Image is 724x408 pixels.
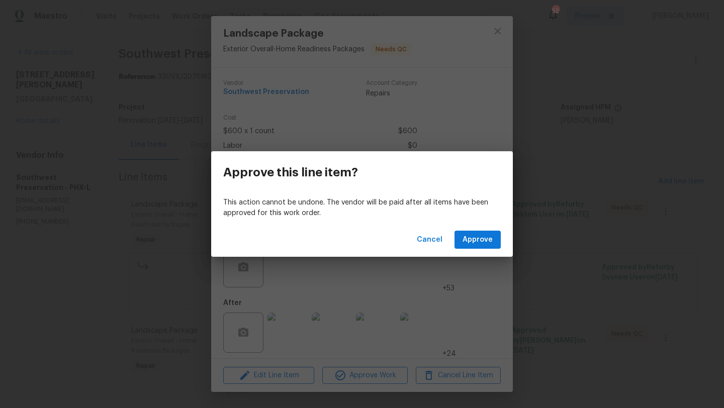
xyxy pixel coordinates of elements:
button: Approve [455,231,501,249]
p: This action cannot be undone. The vendor will be paid after all items have been approved for this... [223,197,501,219]
button: Cancel [413,231,446,249]
h3: Approve this line item? [223,165,358,179]
span: Cancel [417,234,442,246]
span: Approve [463,234,493,246]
